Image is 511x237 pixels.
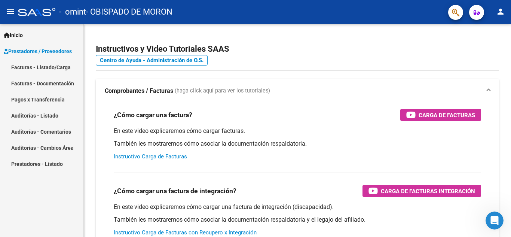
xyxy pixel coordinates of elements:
[419,110,475,120] span: Carga de Facturas
[96,79,499,103] mat-expansion-panel-header: Comprobantes / Facturas (haga click aquí para ver los tutoriales)
[59,4,86,20] span: - omint
[96,55,208,66] a: Centro de Ayuda - Administración de O.S.
[362,185,481,197] button: Carga de Facturas Integración
[114,186,236,196] h3: ¿Cómo cargar una factura de integración?
[486,212,504,230] iframe: Intercom live chat
[96,42,499,56] h2: Instructivos y Video Tutoriales SAAS
[4,31,23,39] span: Inicio
[114,203,481,211] p: En este video explicaremos cómo cargar una factura de integración (discapacidad).
[114,110,192,120] h3: ¿Cómo cargar una factura?
[381,186,475,196] span: Carga de Facturas Integración
[114,153,187,160] a: Instructivo Carga de Facturas
[105,87,173,95] strong: Comprobantes / Facturas
[114,229,257,236] a: Instructivo Carga de Facturas con Recupero x Integración
[400,109,481,121] button: Carga de Facturas
[114,127,481,135] p: En este video explicaremos cómo cargar facturas.
[4,47,72,55] span: Prestadores / Proveedores
[114,216,481,224] p: También les mostraremos cómo asociar la documentación respaldatoria y el legajo del afiliado.
[496,7,505,16] mat-icon: person
[6,7,15,16] mat-icon: menu
[114,140,481,148] p: También les mostraremos cómo asociar la documentación respaldatoria.
[86,4,172,20] span: - OBISPADO DE MORON
[175,87,270,95] span: (haga click aquí para ver los tutoriales)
